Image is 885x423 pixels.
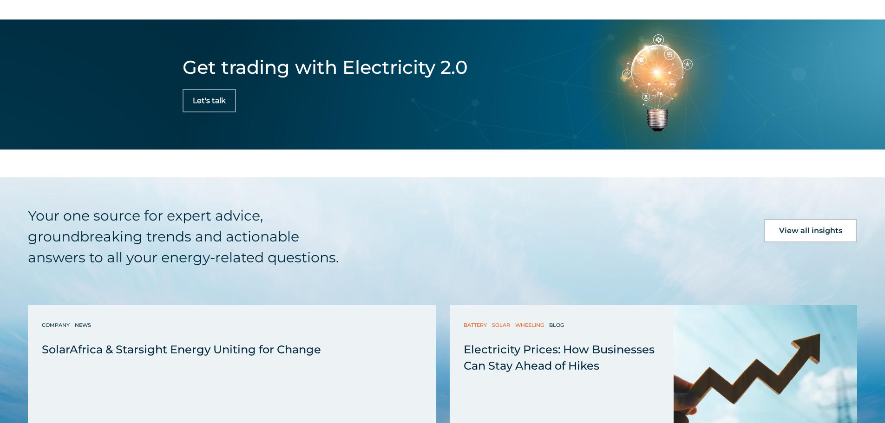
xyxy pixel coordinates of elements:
[42,343,321,356] span: SolarAfrica & Starsight Energy Uniting for Change
[183,57,468,78] h4: Get trading with Electricity 2.0
[75,320,93,330] a: News
[764,219,857,242] a: View all insights
[183,89,236,112] a: Let's talk
[779,227,842,234] span: View all insights
[549,320,566,330] a: Blog
[492,320,512,330] a: Solar
[464,320,489,330] a: Battery
[464,343,655,372] span: Electricity Prices: How Businesses Can Stay Ahead of Hikes
[193,97,226,104] span: Let's talk
[515,320,546,330] a: Wheeling
[28,205,360,268] h5: Your one source for expert advice, groundbreaking trends and actionable answers to all your energ...
[42,320,72,330] a: Company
